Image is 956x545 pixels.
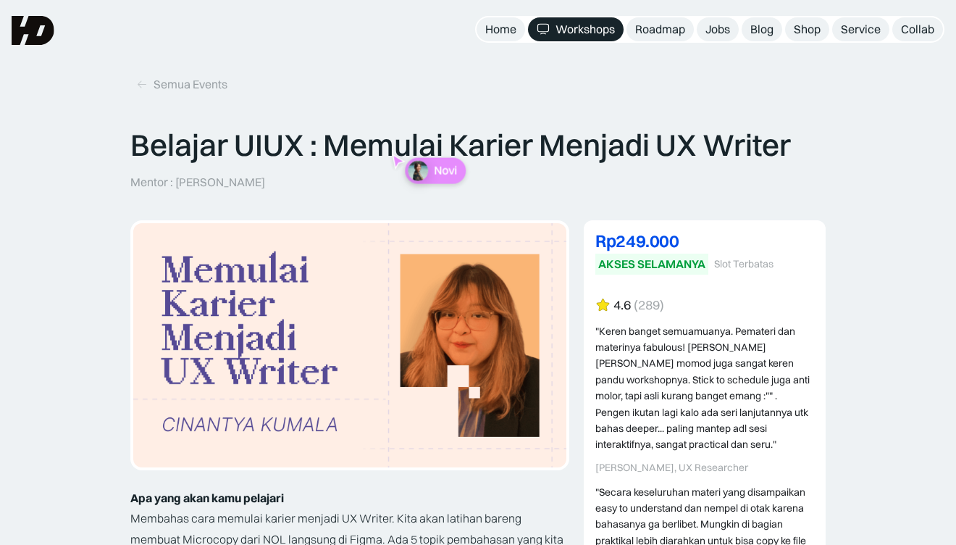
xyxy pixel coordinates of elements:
div: Rp249.000 [595,232,814,249]
a: Roadmap [626,17,694,41]
p: Mentor : [PERSON_NAME] [130,175,265,190]
p: Belajar UIUX : Memulai Karier Menjadi UX Writer [130,127,791,163]
a: Semua Events [130,72,233,96]
div: Workshops [555,22,615,37]
div: Jobs [705,22,730,37]
div: Blog [750,22,773,37]
div: Shop [794,22,821,37]
div: Roadmap [635,22,685,37]
a: Workshops [528,17,624,41]
div: "Keren banget semuamuanya. Pemateri dan materinya fabulous! [PERSON_NAME] [PERSON_NAME] momod jug... [595,323,814,453]
a: Blog [742,17,782,41]
div: AKSES SELAMANYA [598,257,705,272]
a: Home [477,17,525,41]
div: [PERSON_NAME], UX Researcher [595,462,814,474]
strong: Apa yang akan kamu pelajari [130,491,284,505]
p: Novi [434,164,457,178]
div: 4.6 [613,298,631,313]
div: Service [841,22,881,37]
div: Semua Events [154,77,227,92]
a: Jobs [697,17,739,41]
div: Collab [901,22,934,37]
div: Home [485,22,516,37]
a: Shop [785,17,829,41]
div: Slot Terbatas [714,258,773,270]
a: Collab [892,17,943,41]
a: Service [832,17,889,41]
div: (289) [634,298,664,313]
